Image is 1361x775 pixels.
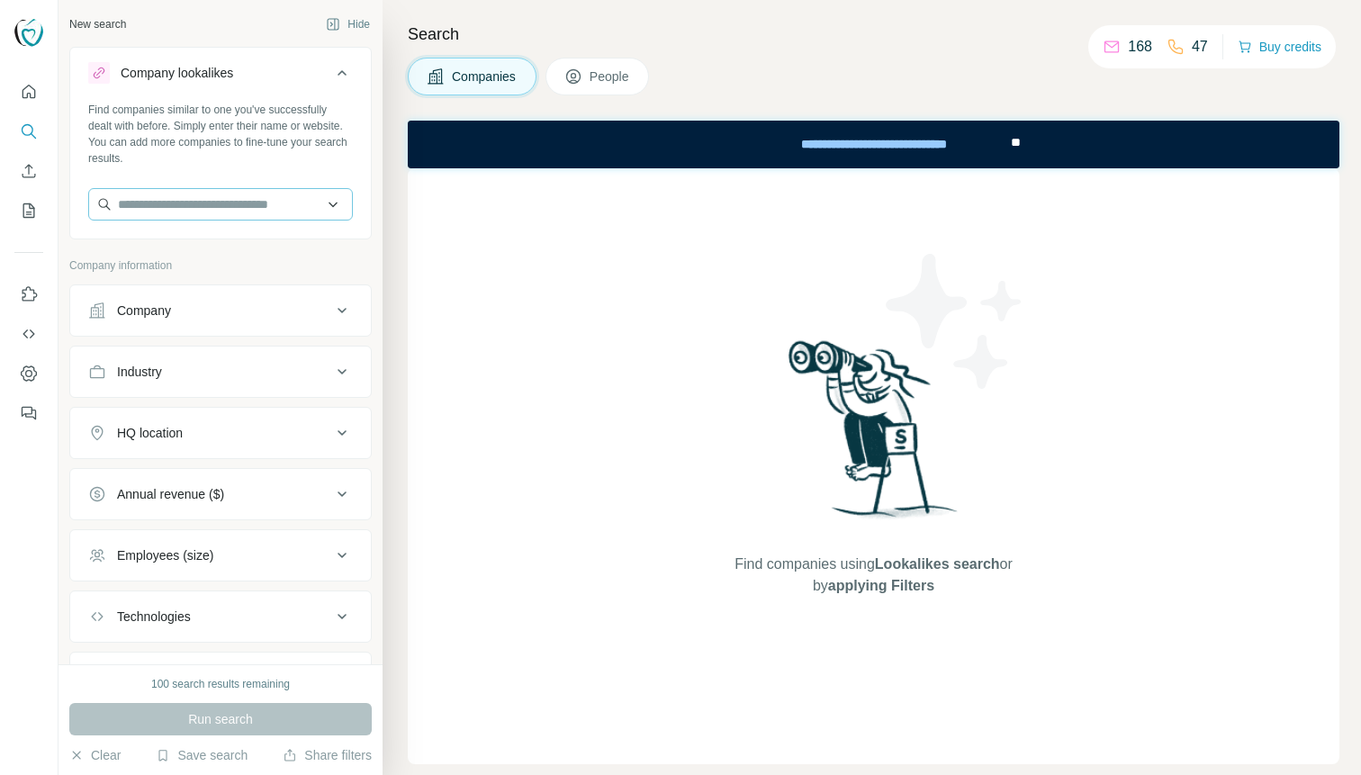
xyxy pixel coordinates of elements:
button: Share filters [283,746,372,764]
img: Avatar [14,18,43,47]
button: Keywords [70,656,371,699]
div: 100 search results remaining [151,676,290,692]
div: Company lookalikes [121,64,233,82]
button: Dashboard [14,357,43,390]
button: My lists [14,194,43,227]
button: Technologies [70,595,371,638]
button: Employees (size) [70,534,371,577]
button: Hide [313,11,383,38]
span: Find companies using or by [729,554,1017,597]
div: Industry [117,363,162,381]
button: Company lookalikes [70,51,371,102]
button: HQ location [70,411,371,455]
button: Feedback [14,397,43,429]
div: Annual revenue ($) [117,485,224,503]
span: Lookalikes search [875,556,1000,572]
button: Enrich CSV [14,155,43,187]
button: Quick start [14,76,43,108]
button: Annual revenue ($) [70,473,371,516]
div: Employees (size) [117,546,213,564]
p: 168 [1128,36,1152,58]
button: Save search [156,746,248,764]
button: Use Surfe API [14,318,43,350]
button: Clear [69,746,121,764]
h4: Search [408,22,1339,47]
span: applying Filters [828,578,934,593]
p: 47 [1192,36,1208,58]
button: Buy credits [1238,34,1321,59]
button: Company [70,289,371,332]
div: Find companies similar to one you've successfully dealt with before. Simply enter their name or w... [88,102,353,167]
div: New search [69,16,126,32]
div: Technologies [117,608,191,626]
span: Companies [452,68,518,86]
iframe: Banner [408,121,1339,168]
button: Use Surfe on LinkedIn [14,278,43,311]
p: Company information [69,257,372,274]
button: Search [14,115,43,148]
span: People [590,68,631,86]
div: Company [117,302,171,320]
div: HQ location [117,424,183,442]
img: Surfe Illustration - Stars [874,240,1036,402]
img: Surfe Illustration - Woman searching with binoculars [780,336,968,536]
button: Industry [70,350,371,393]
